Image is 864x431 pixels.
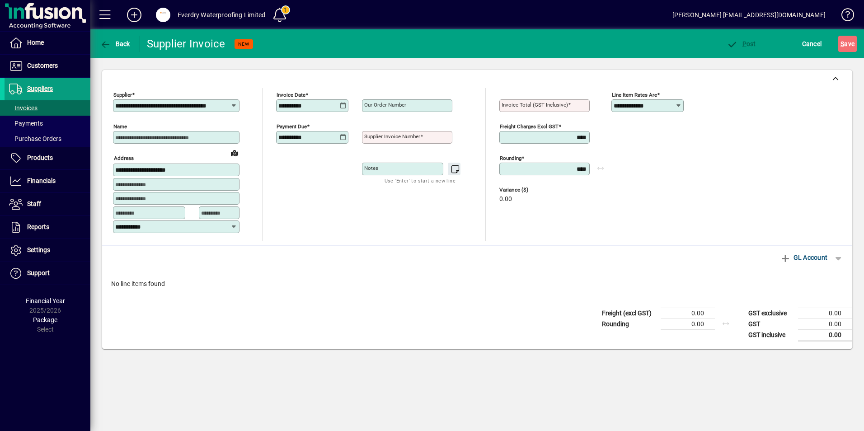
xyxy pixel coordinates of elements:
mat-label: Notes [364,165,378,171]
span: Package [33,316,57,323]
button: Post [724,36,758,52]
div: Everdry Waterproofing Limited [178,8,265,22]
span: Cancel [802,37,822,51]
a: Knowledge Base [835,2,853,31]
a: Home [5,32,90,54]
span: Reports [27,223,49,230]
button: Cancel [800,36,824,52]
span: Staff [27,200,41,207]
button: GL Account [775,249,832,266]
mat-label: Supplier [113,92,132,98]
mat-label: Supplier invoice number [364,133,420,140]
button: Profile [149,7,178,23]
span: P [742,40,747,47]
mat-hint: Use 'Enter' to start a new line [385,175,455,186]
mat-label: Line item rates are [612,92,657,98]
td: 0.00 [798,319,852,329]
mat-label: Rounding [500,155,521,161]
app-page-header-button: Back [90,36,140,52]
a: Support [5,262,90,285]
a: Staff [5,193,90,215]
mat-label: Our order number [364,102,406,108]
span: S [841,40,844,47]
mat-label: Name [113,123,127,130]
a: Customers [5,55,90,77]
a: Payments [5,116,90,131]
span: Suppliers [27,85,53,92]
span: Customers [27,62,58,69]
mat-label: Invoice Total (GST inclusive) [502,102,568,108]
mat-label: Freight charges excl GST [500,123,559,130]
div: Supplier Invoice [147,37,225,51]
td: 0.00 [661,319,715,329]
mat-label: Payment due [277,123,307,130]
td: 0.00 [661,308,715,319]
span: Payments [9,120,43,127]
div: [PERSON_NAME] [EMAIL_ADDRESS][DOMAIN_NAME] [672,8,826,22]
span: Support [27,269,50,276]
div: No line items found [102,270,852,298]
a: Purchase Orders [5,131,90,146]
td: GST [744,319,798,329]
a: Reports [5,216,90,239]
td: 0.00 [798,329,852,341]
mat-label: Invoice date [277,92,305,98]
a: Products [5,147,90,169]
span: 0.00 [499,196,512,203]
span: Financial Year [26,297,65,305]
span: Financials [27,177,56,184]
span: Home [27,39,44,46]
span: Settings [27,246,50,253]
a: Financials [5,170,90,192]
span: ost [727,40,756,47]
span: Products [27,154,53,161]
td: Freight (excl GST) [597,308,661,319]
a: Invoices [5,100,90,116]
a: Settings [5,239,90,262]
span: Invoices [9,104,38,112]
span: NEW [238,41,249,47]
span: ave [841,37,855,51]
span: Variance ($) [499,187,554,193]
a: View on map [227,145,242,160]
span: GL Account [780,250,827,265]
span: Purchase Orders [9,135,61,142]
span: Back [100,40,130,47]
button: Save [838,36,857,52]
td: Rounding [597,319,661,329]
button: Back [98,36,132,52]
td: GST inclusive [744,329,798,341]
button: Add [120,7,149,23]
td: 0.00 [798,308,852,319]
td: GST exclusive [744,308,798,319]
